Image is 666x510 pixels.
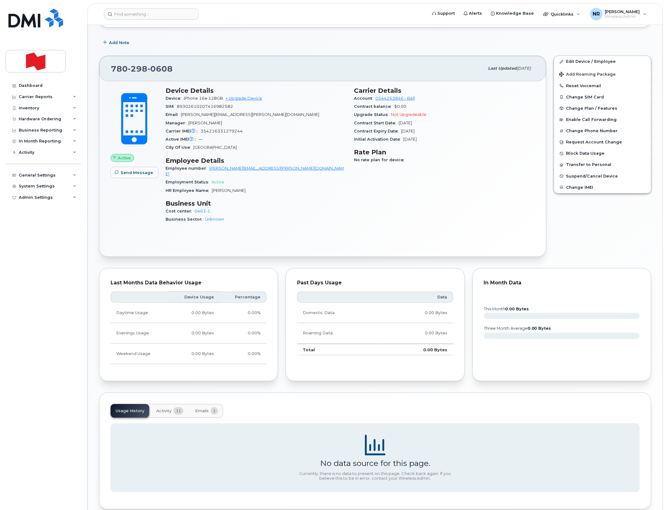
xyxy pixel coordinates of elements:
span: Add Roaming Package [559,72,616,78]
div: Past Days Usage [297,280,453,286]
h3: Device Details [166,87,346,94]
span: Manager [166,121,188,125]
span: 298 [128,64,147,73]
span: [DATE] [403,137,417,142]
td: 0.00 Bytes [168,344,220,364]
button: Suspend/Cancel Device [554,171,651,182]
span: [DATE] [399,121,412,125]
td: Roaming Data [297,323,383,343]
a: Support [428,7,459,20]
span: Device [166,96,184,101]
tr: Weekdays from 6:00pm to 8:00am [111,323,266,343]
span: Active [211,180,224,184]
button: Change Phone Number [554,125,651,137]
span: [PERSON_NAME] [605,9,640,14]
td: Evenings Usage [111,323,168,343]
span: HR Employee Name [166,188,212,193]
tspan: 0.00 Bytes [528,326,551,331]
td: 0.00% [220,303,267,323]
span: 354216331279244 [201,129,243,133]
button: Enable Call Forwarding [554,114,651,125]
span: — [199,137,203,142]
span: Enable Call Forwarding [566,117,617,122]
span: Knowledge Base [496,10,534,17]
span: [PERSON_NAME] [212,188,246,193]
span: Suspend/Cancel Device [566,174,618,178]
div: Quicklinks [539,8,584,20]
span: Activity [156,408,171,413]
text: this month [484,307,529,311]
button: Send Message [111,167,158,178]
span: City Of Use [166,145,193,150]
span: Quicklinks [551,12,574,17]
button: Request Account Change [554,137,651,148]
span: 11 [173,407,183,415]
span: Account [354,96,375,101]
td: 0.00 Bytes [168,323,220,343]
a: + Upgrade Device [226,96,262,101]
div: Last Months Data Behavior Usage [111,280,266,286]
a: Edit Device / Employee [554,56,651,67]
a: [PERSON_NAME][EMAIL_ADDRESS][PERSON_NAME][DOMAIN_NAME] [166,166,344,176]
span: 89302610207416982582 [177,104,233,109]
div: Nancy Robitaille [586,8,651,20]
span: Employee number [166,166,209,171]
th: Data [383,292,453,303]
div: No data source for this page. [320,458,430,468]
span: Send Message [121,170,153,176]
td: 0.00 Bytes [383,344,453,356]
div: In Month Data [484,280,640,286]
h3: Employee Details [166,157,346,164]
span: $0.00 [394,104,406,109]
span: 1 [211,407,218,415]
h3: Business Unit [166,200,346,207]
div: Currently, there is no data to present on this page. Check back again. If you believe this to be ... [297,471,453,481]
span: Active IMEI [166,137,199,142]
button: Block Data Usage [554,148,651,159]
button: Transfer to Personal [554,159,651,170]
span: Last updated [488,66,517,71]
a: 0463-1 [195,209,210,213]
span: Not Upgradeable [391,112,426,117]
span: Support [437,10,455,17]
span: iPhone 16e 128GB [184,96,223,101]
td: 0.00 Bytes [383,303,453,323]
a: 0544263846 - Bell [375,96,415,101]
button: Add Roaming Package [554,67,651,80]
th: Percentage [220,292,267,303]
td: Daytime Usage [111,303,168,323]
h3: Rate Plan [354,148,535,156]
span: Contract balance [354,104,394,109]
span: [PERSON_NAME] [188,121,222,125]
span: 0608 [147,64,173,73]
span: Business Sector [166,217,205,222]
tspan: 0.00 Bytes [505,307,529,311]
a: Unknown [205,217,224,222]
span: Carrier IMEI [166,129,201,133]
a: Knowledge Base [486,7,538,20]
button: Change SIM Card [554,92,651,103]
span: Contract Start Date [354,121,399,125]
span: NR [593,10,600,18]
span: Initial Activation Date [354,137,403,142]
span: [PERSON_NAME][EMAIL_ADDRESS][PERSON_NAME][DOMAIN_NAME] [181,112,319,117]
span: Email [166,112,181,117]
span: [DATE] [517,66,531,71]
span: Change Plan / Features [566,106,617,111]
button: Reset Voicemail [554,80,651,92]
span: Cost center [166,209,195,213]
span: Contract Expiry Date [354,129,401,133]
button: Change IMEI [554,182,651,193]
button: Change Plan / Features [554,103,651,114]
tr: Friday from 6:00pm to Monday 8:00am [111,344,266,364]
td: 0.00% [220,323,267,343]
span: Emails [195,408,209,413]
button: Add Note [99,37,135,48]
td: Total [297,344,383,356]
a: Alerts [459,7,486,20]
span: [DATE] [401,129,415,133]
span: Alerts [469,10,482,17]
span: [GEOGRAPHIC_DATA] [193,145,237,150]
td: 0.00% [220,344,267,364]
span: No rate plan for device [354,157,407,162]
